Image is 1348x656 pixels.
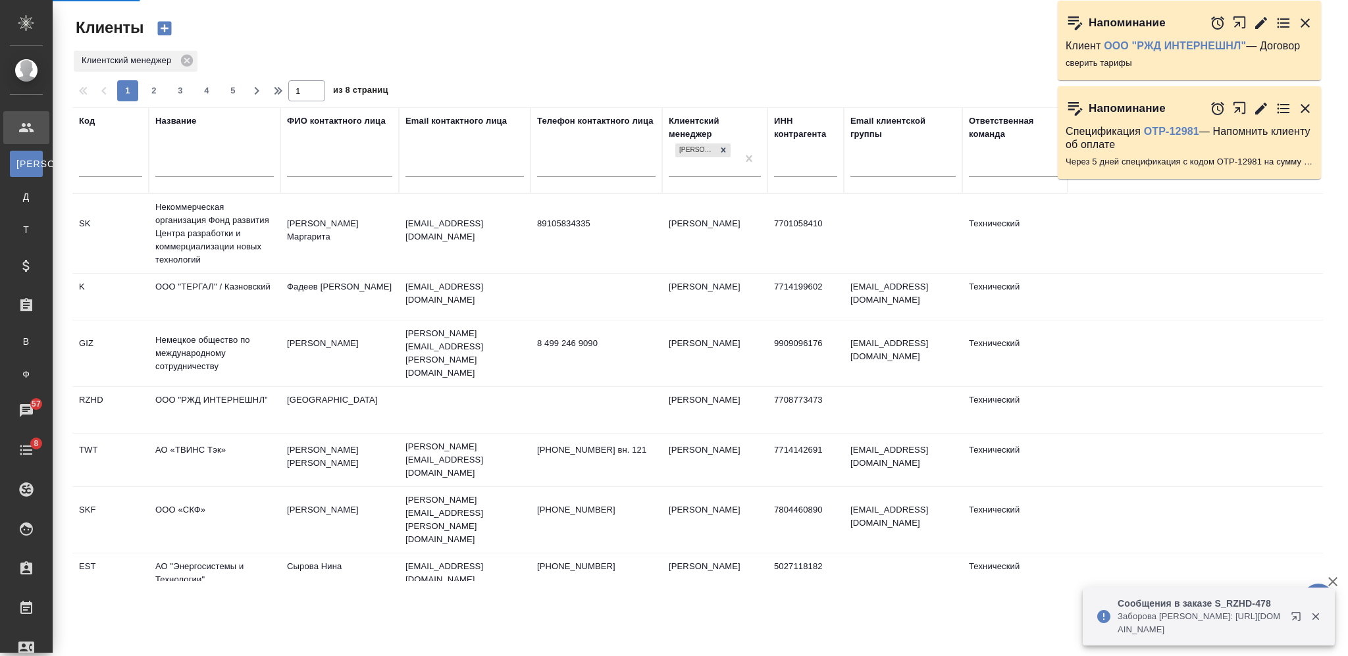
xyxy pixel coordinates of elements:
[662,274,767,320] td: [PERSON_NAME]
[1283,603,1314,635] button: Открыть в новой вкладке
[1297,15,1313,31] button: Закрыть
[1066,155,1313,168] p: Через 5 дней спецификация с кодом OTP-12981 на сумму 10031.53 RUB будет просрочена
[287,114,386,128] div: ФИО контактного лица
[72,211,149,257] td: SK
[79,114,95,128] div: Код
[1276,15,1291,31] button: Перейти в todo
[149,327,280,380] td: Немецкое общество по международному сотрудничеству
[280,437,399,483] td: [PERSON_NAME] [PERSON_NAME]
[1232,94,1247,122] button: Открыть в новой вкладке
[662,497,767,543] td: [PERSON_NAME]
[969,114,1061,141] div: Ответственная команда
[537,443,656,457] p: [PHONE_NUMBER] вн. 121
[1276,101,1291,116] button: Перейти в todo
[3,434,49,467] a: 8
[196,84,217,97] span: 4
[16,335,36,348] span: В
[3,394,49,427] a: 57
[962,330,1068,376] td: Технический
[72,274,149,320] td: K
[962,437,1068,483] td: Технический
[143,84,165,97] span: 2
[537,114,654,128] div: Телефон контактного лица
[767,211,844,257] td: 7701058410
[962,211,1068,257] td: Технический
[767,437,844,483] td: 7714142691
[662,437,767,483] td: [PERSON_NAME]
[767,553,844,599] td: 5027118182
[1066,125,1313,151] p: Спецификация — Напомнить клиенту об оплате
[72,387,149,433] td: RZHD
[1118,610,1282,636] p: Заборова [PERSON_NAME]: [URL][DOMAIN_NAME]
[850,114,956,141] div: Email клиентской группы
[1104,40,1246,51] a: ООО "РЖД ИНТЕРНЕШНЛ"
[405,217,524,243] p: [EMAIL_ADDRESS][DOMAIN_NAME]
[962,497,1068,543] td: Технический
[962,553,1068,599] td: Технический
[155,114,196,128] div: Название
[537,560,656,573] p: [PHONE_NUMBER]
[1302,611,1329,622] button: Закрыть
[16,157,36,170] span: [PERSON_NAME]
[149,553,280,599] td: АО "Энергосистемы и Технологии"
[1210,15,1226,31] button: Отложить
[72,437,149,483] td: TWT
[767,497,844,543] td: 7804460890
[674,142,732,159] div: Никифорова Валерия
[1232,9,1247,37] button: Открыть в новой вкладке
[405,327,524,380] p: [PERSON_NAME][EMAIL_ADDRESS][PERSON_NAME][DOMAIN_NAME]
[1297,101,1313,116] button: Закрыть
[844,330,962,376] td: [EMAIL_ADDRESS][DOMAIN_NAME]
[405,440,524,480] p: [PERSON_NAME][EMAIL_ADDRESS][DOMAIN_NAME]
[1253,101,1269,116] button: Редактировать
[82,54,176,67] p: Клиентский менеджер
[16,368,36,381] span: Ф
[1302,584,1335,617] button: 🙏
[149,387,280,433] td: ООО "РЖД ИНТЕРНЕШНЛ"
[24,397,49,411] span: 57
[962,274,1068,320] td: Технический
[74,51,197,72] div: Клиентский менеджер
[669,114,761,141] div: Клиентский менеджер
[149,194,280,273] td: Некоммерческая организация Фонд развития Центра разработки и коммерциализации новых технологий
[72,330,149,376] td: GIZ
[280,330,399,376] td: [PERSON_NAME]
[280,497,399,543] td: [PERSON_NAME]
[10,184,43,210] a: Д
[149,274,280,320] td: ООО "ТЕРГАЛ" / Казновский
[767,387,844,433] td: 7708773473
[222,84,244,97] span: 5
[280,387,399,433] td: [GEOGRAPHIC_DATA]
[196,80,217,101] button: 4
[1118,597,1282,610] p: Сообщения в заказе S_RZHD-478
[405,493,524,546] p: [PERSON_NAME][EMAIL_ADDRESS][PERSON_NAME][DOMAIN_NAME]
[26,437,46,450] span: 8
[170,80,191,101] button: 3
[10,361,43,388] a: Ф
[675,143,716,157] div: [PERSON_NAME]
[844,497,962,543] td: [EMAIL_ADDRESS][DOMAIN_NAME]
[143,80,165,101] button: 2
[1253,15,1269,31] button: Редактировать
[1089,16,1166,30] p: Напоминание
[149,17,180,39] button: Создать
[962,387,1068,433] td: Технический
[662,387,767,433] td: [PERSON_NAME]
[10,216,43,243] a: Т
[149,497,280,543] td: ООО «СКФ»
[662,211,767,257] td: [PERSON_NAME]
[405,114,507,128] div: Email контактного лица
[774,114,837,141] div: ИНН контрагента
[405,560,524,586] p: [EMAIL_ADDRESS][DOMAIN_NAME]
[280,274,399,320] td: Фадеев [PERSON_NAME]
[844,274,962,320] td: [EMAIL_ADDRESS][DOMAIN_NAME]
[149,437,280,483] td: АО «ТВИНС Тэк»
[1066,57,1313,70] p: сверить тарифы
[537,217,656,230] p: 89105834335
[767,330,844,376] td: 9909096176
[1066,39,1313,53] p: Клиент — Договор
[844,437,962,483] td: [EMAIL_ADDRESS][DOMAIN_NAME]
[72,17,143,38] span: Клиенты
[16,190,36,203] span: Д
[72,497,149,543] td: SKF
